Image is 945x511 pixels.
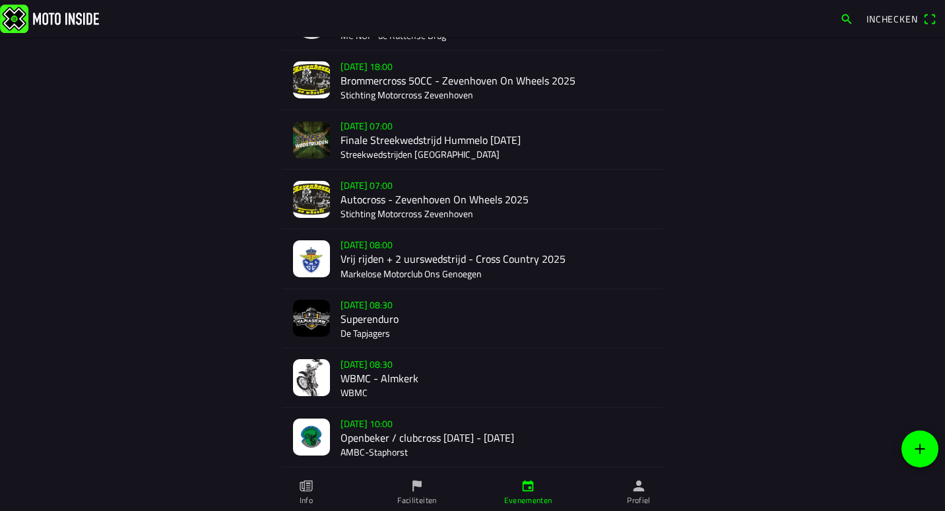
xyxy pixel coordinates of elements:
ion-label: Evenementen [504,494,552,506]
ion-icon: paper [299,479,313,493]
img: LHdt34qjO8I1ikqy75xviT6zvODe0JOmFLV3W9KQ.jpeg [293,419,330,456]
a: search [833,7,860,30]
a: [DATE] 07:00Finale Streekwedstrijd Hummelo [DATE]Streekwedstrijden [GEOGRAPHIC_DATA] [282,110,663,170]
ion-icon: person [632,479,646,493]
img: f91Uln4Ii9NDc1fngFZXG5WgZ3IMbtQLaCnbtbu0.jpg [293,359,330,396]
a: [DATE] 08:00Vrij rijden + 2 uurswedstrijd - Cross Country 2025Markelose Motorclub Ons Genoegen [282,229,663,289]
a: [DATE] 18:00Brommercross 50CC - Zevenhoven On Wheels 2025Stichting Motorcross Zevenhoven [282,51,663,110]
img: t43s2WqnjlnlfEGJ3rGH5nYLUnlJyGok87YEz3RR.jpg [293,121,330,158]
a: [DATE] 08:30SuperenduroDe Tapjagers [282,289,663,349]
span: Inchecken [866,12,918,26]
ion-label: Profiel [627,494,651,506]
img: ZWpMevB2HtM9PSRG0DOL5BeeSKRJMujE3mbAFX0B.jpg [293,61,330,98]
ion-icon: calendar [521,479,535,493]
img: mBcQMagLMxzNEVoW9kWH8RIERBgDR7O2pMCJ3QD2.jpg [293,181,330,218]
img: FPyWlcerzEXqUMuL5hjUx9yJ6WAfvQJe4uFRXTbk.jpg [293,300,330,337]
ion-label: Info [300,494,313,506]
ion-label: Faciliteiten [397,494,436,506]
a: [DATE] 10:00Openbeker / clubcross [DATE] - [DATE]AMBC-Staphorst [282,408,663,467]
a: [DATE] 08:30WBMC - AlmkerkWBMC [282,349,663,408]
ion-icon: add [912,441,928,457]
a: Incheckenqr scanner [860,7,942,30]
img: UByebBRfVoKeJdfrrfejYaKoJ9nquzzw8nymcseR.jpeg [293,240,330,277]
ion-icon: flag [410,479,424,493]
a: [DATE] 07:00Autocross - Zevenhoven On Wheels 2025Stichting Motorcross Zevenhoven [282,170,663,229]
